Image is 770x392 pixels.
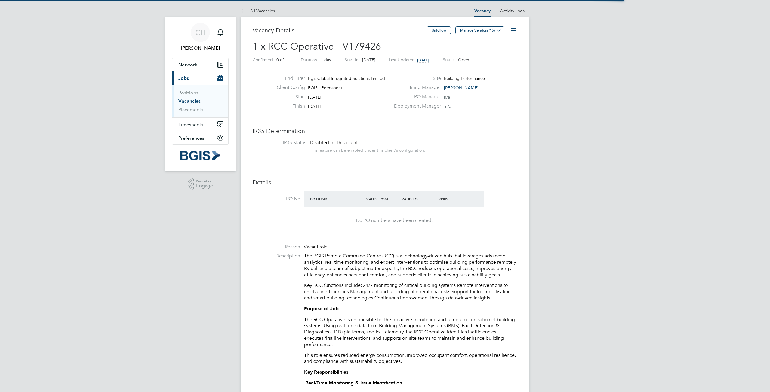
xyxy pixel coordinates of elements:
span: Network [178,62,197,68]
h3: Details [253,178,517,186]
h3: IR35 Determination [253,127,517,135]
label: Confirmed [253,57,273,62]
p: The RCC Operative is responsible for the proactive monitoring and remote optimisation of building... [304,317,517,348]
a: Go to home page [172,151,229,160]
button: Jobs [172,71,228,85]
a: Vacancies [178,98,201,104]
span: Building Performance [444,76,485,81]
span: Disabled for this client. [310,140,359,146]
strong: Real-Time Monitoring & Issue Identification [305,380,402,386]
span: [DATE] [308,94,321,100]
button: Preferences [172,131,228,144]
label: Description [253,253,300,259]
label: Finish [272,103,305,109]
label: Reason [253,244,300,250]
label: Last Updated [389,57,415,62]
label: PO Manager [390,94,441,100]
div: Expiry [435,193,470,204]
div: Valid To [400,193,435,204]
div: Valid From [365,193,400,204]
label: Duration [301,57,317,62]
label: IR35 Status [259,140,306,146]
span: Vacant role [304,244,328,250]
span: 1 day [321,57,331,62]
span: CH [195,29,206,36]
label: Client Config [272,84,305,91]
p: Key RCC functions include: 24/7 monitoring of critical building systems Remote interventions to r... [304,282,517,301]
p: · [304,380,517,386]
span: [DATE] [308,104,321,109]
div: Jobs [172,85,228,117]
button: Unfollow [427,26,451,34]
label: Site [390,75,441,82]
span: [PERSON_NAME] [444,85,479,90]
span: 0 of 1 [276,57,287,62]
p: This role ensures reduced energy consumption, improved occupant comfort, operational resilience, ... [304,352,517,365]
span: n/a [445,104,451,109]
a: CH[PERSON_NAME] [172,23,229,52]
span: Preferences [178,135,204,141]
label: PO No [253,196,300,202]
span: Engage [196,184,213,189]
div: No PO numbers have been created. [310,217,478,224]
span: Bgis Global Integrated Solutions Limited [308,76,385,81]
label: Status [443,57,454,62]
button: Timesheets [172,118,228,131]
span: 1 x RCC Operative - V179426 [253,41,381,52]
label: Deployment Manager [390,103,441,109]
strong: Key Responsibilities [304,369,348,375]
a: All Vacancies [241,8,275,14]
span: [DATE] [417,57,429,62]
a: Activity Logs [500,8,525,14]
label: End Hirer [272,75,305,82]
nav: Main navigation [165,17,236,171]
h3: Vacancy Details [253,26,427,34]
span: Jobs [178,75,189,81]
span: Timesheets [178,122,203,127]
span: Powered by [196,178,213,184]
strong: Purpose of Job [304,306,339,311]
div: PO Number [309,193,365,204]
label: Hiring Manager [390,84,441,91]
span: n/a [444,94,450,100]
button: Network [172,58,228,71]
button: Manage Vendors (15) [455,26,504,34]
label: Start [272,94,305,100]
span: Open [458,57,469,62]
a: Positions [178,90,198,96]
span: Chris Howlett [172,44,229,52]
span: BGIS - Permanent [308,85,342,90]
img: bgis-logo-retina.png [180,151,220,160]
div: This feature can be enabled under this client's configuration. [310,146,425,153]
a: Powered byEngage [188,178,213,190]
span: [DATE] [362,57,375,62]
a: Placements [178,107,203,112]
p: The BGIS Remote Command Centre (RCC) is a technology-driven hub that leverages advanced analytics... [304,253,517,278]
a: Vacancy [474,8,491,14]
label: Start In [345,57,359,62]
